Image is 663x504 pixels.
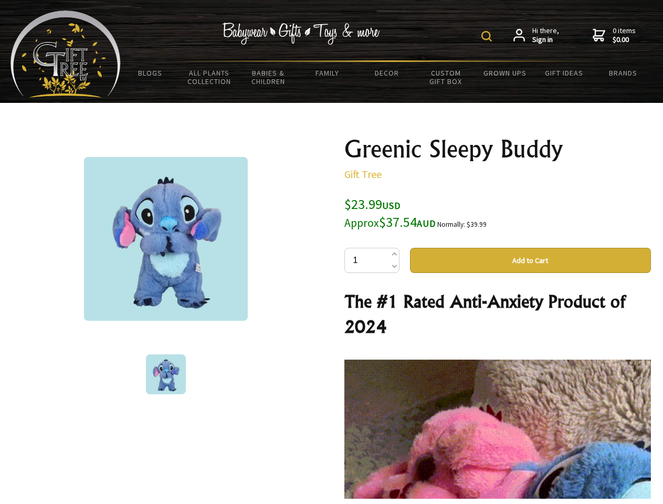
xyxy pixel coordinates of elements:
img: product search [481,31,492,41]
a: Babies & Children [239,62,298,92]
a: Grown Ups [475,62,534,84]
img: Babywear - Gifts - Toys & more [223,23,380,45]
small: Normally: $39.99 [437,220,487,229]
button: Add to Cart [410,248,651,273]
span: 0 items [613,26,636,45]
h1: Greenic Sleepy Buddy [344,136,651,162]
span: $23.99 $37.54 [344,195,436,230]
img: Greenic Sleepy Buddy [84,157,248,321]
strong: $0.00 [613,35,636,45]
a: Family [298,62,357,84]
strong: The #1 Rated Anti-Anxiety Product of 2024 [344,291,625,337]
a: Gift Tree [344,167,382,181]
a: All Plants Collection [180,62,239,92]
a: Gift Ideas [534,62,594,84]
strong: Sign in [532,35,559,45]
a: 0 items$0.00 [593,26,636,45]
span: Hi there, [532,26,559,45]
span: USD [382,199,401,212]
a: Decor [357,62,416,84]
small: Approx [344,216,379,230]
a: Hi there,Sign in [513,26,559,45]
a: BLOGS [121,62,180,84]
img: Babyware - Gifts - Toys and more... [10,10,121,98]
a: Brands [594,62,653,84]
span: AUD [417,217,436,229]
a: Custom Gift Box [416,62,476,92]
img: Greenic Sleepy Buddy [146,354,186,394]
